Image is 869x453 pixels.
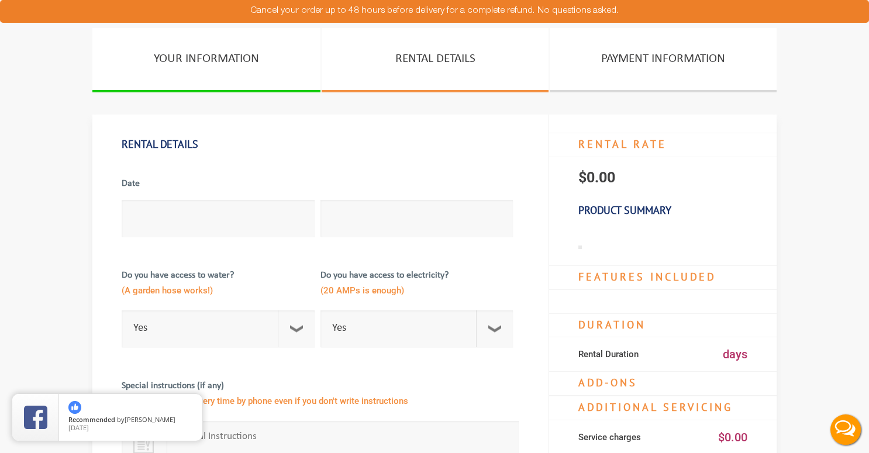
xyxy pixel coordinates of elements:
[549,396,777,420] h4: Additional Servicing
[549,371,777,396] h4: Add-Ons
[68,416,193,424] span: by
[125,415,175,424] span: [PERSON_NAME]
[320,269,513,307] label: Do you have access to electricity?
[320,282,513,302] span: (20 AMPs is enough)
[663,343,748,365] div: days
[68,415,115,424] span: Recommended
[549,198,777,223] h3: Product Summary
[24,406,47,429] img: Review Rating
[122,269,315,307] label: Do you have access to water?
[122,379,519,418] label: Special instructions (if any)
[322,28,549,92] a: RENTAL DETAILS
[68,401,81,414] img: thumbs up icon
[122,393,519,412] span: We will confirm delivery time by phone even if you don't write instructions
[578,426,663,448] div: Service charges
[122,282,315,302] span: (A garden hose works!)
[549,265,777,290] h4: Features Included
[68,423,89,432] span: [DATE]
[122,177,315,197] label: Date
[578,343,663,365] div: Rental Duration
[549,313,777,338] h4: Duration
[663,426,748,448] div: $0.00
[822,406,869,453] button: Live Chat
[549,133,777,157] h4: RENTAL RATE
[92,28,320,92] a: YOUR INFORMATION
[122,132,519,157] h1: Rental Details
[550,28,777,92] a: PAYMENT INFORMATION
[549,157,777,198] p: $0.00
